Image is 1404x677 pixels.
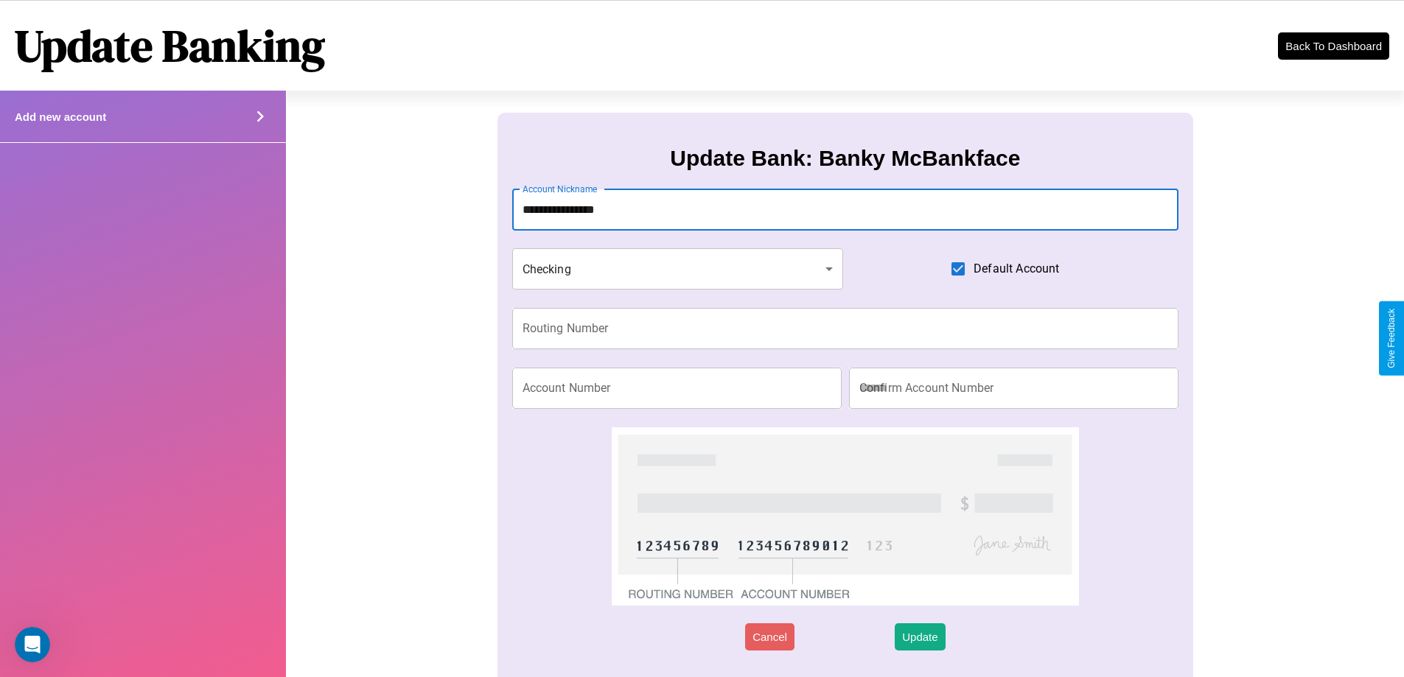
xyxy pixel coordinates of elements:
iframe: Intercom live chat [15,627,50,662]
span: Default Account [974,260,1059,278]
img: check [612,427,1078,606]
h1: Update Banking [15,15,325,76]
button: Back To Dashboard [1278,32,1389,60]
button: Update [895,623,945,650]
h4: Add new account [15,111,106,123]
h3: Update Bank: Banky McBankface [670,146,1020,171]
div: Give Feedback [1386,309,1397,368]
div: Checking [512,248,844,290]
label: Account Nickname [523,183,598,195]
button: Cancel [745,623,794,650]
